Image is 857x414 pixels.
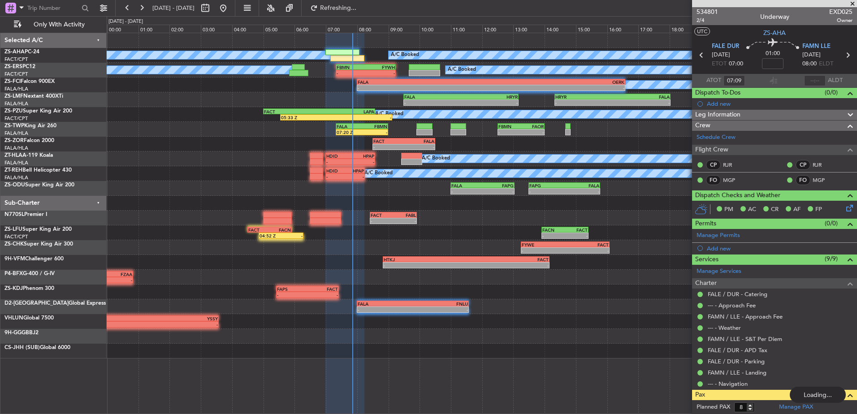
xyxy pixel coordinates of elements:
[362,124,387,129] div: FBMN
[306,1,360,15] button: Refreshing...
[802,51,821,60] span: [DATE]
[461,94,518,99] div: HRYR
[337,70,366,76] div: -
[4,212,47,217] a: N770SLPremier I
[4,115,28,122] a: FACT/CPT
[613,94,670,99] div: FALA
[706,160,721,170] div: CP
[695,88,740,98] span: Dispatch To-Dos
[269,227,291,233] div: FACN
[697,403,730,412] label: Planned PAX
[697,267,741,276] a: Manage Services
[638,25,670,33] div: 17:00
[420,25,451,33] div: 10:00
[4,71,28,78] a: FACT/CPT
[498,129,521,135] div: -
[695,190,780,201] span: Dispatch Checks and Weather
[555,100,612,105] div: -
[793,205,801,214] span: AF
[466,263,549,268] div: -
[576,25,607,33] div: 15:00
[277,292,307,298] div: -
[4,212,24,217] span: N770SL
[336,115,391,120] div: -
[565,233,588,238] div: -
[4,56,28,63] a: FACT/CPT
[748,205,756,214] span: AC
[4,64,35,69] a: ZS-ERSPC12
[529,183,564,188] div: FAPG
[264,109,319,114] div: FACT
[351,159,374,164] div: -
[697,133,736,142] a: Schedule Crew
[4,108,72,114] a: ZS-PZUSuper King Air 200
[358,85,491,91] div: -
[307,286,338,292] div: FACT
[4,227,22,232] span: ZS-LFU
[169,25,201,33] div: 02:00
[391,48,419,62] div: A/C Booked
[779,403,813,412] a: Manage PAX
[813,161,833,169] a: RJR
[345,174,364,179] div: -
[771,205,779,214] span: CR
[307,292,338,298] div: -
[4,79,21,84] span: ZS-FCI
[357,25,389,33] div: 08:00
[10,17,97,32] button: Only With Activity
[4,64,22,69] span: ZS-ERS
[152,4,195,12] span: [DATE] - [DATE]
[232,25,264,33] div: 04:00
[404,100,461,105] div: -
[760,12,789,22] div: Underway
[4,256,25,262] span: 9H-VFM
[542,227,565,233] div: FACN
[23,22,95,28] span: Only With Activity
[326,153,350,159] div: HDID
[697,231,740,240] a: Manage Permits
[802,42,831,51] span: FAMN LLE
[4,138,24,143] span: ZS-ZOR
[708,358,765,365] a: FALE / DUR - Parking
[724,205,733,214] span: PM
[451,189,483,194] div: -
[521,124,544,129] div: FAOR
[529,189,564,194] div: -
[4,108,23,114] span: ZS-PZU
[320,5,357,11] span: Refreshing...
[4,345,40,350] span: CS-JHH (SUB)
[393,212,416,218] div: FABL
[707,100,853,108] div: Add new
[393,218,416,224] div: -
[337,129,362,135] div: 07:20 Z
[521,129,544,135] div: -
[384,263,466,268] div: -
[564,189,599,194] div: -
[723,176,743,184] a: MGP
[451,183,483,188] div: FALA
[555,94,612,99] div: HRYR
[22,316,218,321] div: YSSY
[4,241,73,247] a: ZS-CHKSuper King Air 300
[707,245,853,252] div: Add new
[729,60,743,69] span: 07:00
[451,25,482,33] div: 11:00
[723,161,743,169] a: RJR
[565,227,588,233] div: FACT
[4,130,28,137] a: FALA/HLA
[802,60,817,69] span: 08:00
[828,76,843,85] span: ALDT
[4,182,25,188] span: ZS-ODU
[337,124,362,129] div: FALA
[4,345,70,350] a: CS-JHH (SUB)Global 6000
[708,313,783,320] a: FAMN / LLE - Approach Fee
[371,218,394,224] div: -
[351,153,374,159] div: HPAP
[413,307,468,312] div: -
[695,254,718,265] span: Services
[389,25,420,33] div: 09:00
[4,227,72,232] a: ZS-LFUSuper King Air 200
[491,85,624,91] div: -
[712,60,727,69] span: ETOT
[4,160,28,166] a: FALA/HLA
